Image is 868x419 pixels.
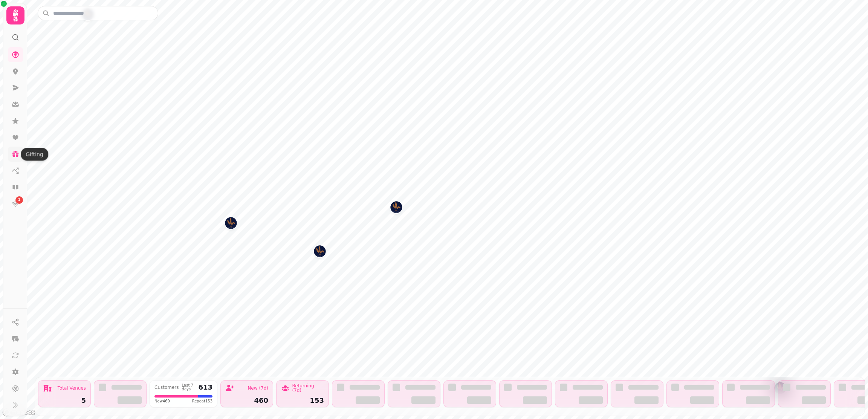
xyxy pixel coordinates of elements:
[58,386,86,390] div: Total Venues
[225,217,237,229] button: Cygnus Group - Rake and Riddle
[182,384,196,391] div: Last 7 days
[314,245,326,260] div: Map marker
[281,397,324,404] div: 153
[154,398,170,404] span: New 460
[390,201,402,216] div: Map marker
[390,201,402,213] button: Welsh House - Neath
[292,384,324,393] div: Returning (7d)
[43,397,86,404] div: 5
[198,384,212,391] div: 613
[2,408,35,417] a: Mapbox logo
[225,397,268,404] div: 460
[8,196,23,211] a: 1
[21,148,48,161] div: Gifting
[314,245,326,257] button: Welsh House -Swansea
[154,385,179,390] div: Customers
[225,217,237,231] div: Map marker
[248,386,268,390] div: New (7d)
[192,398,212,404] span: Repeat 153
[18,197,20,203] span: 1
